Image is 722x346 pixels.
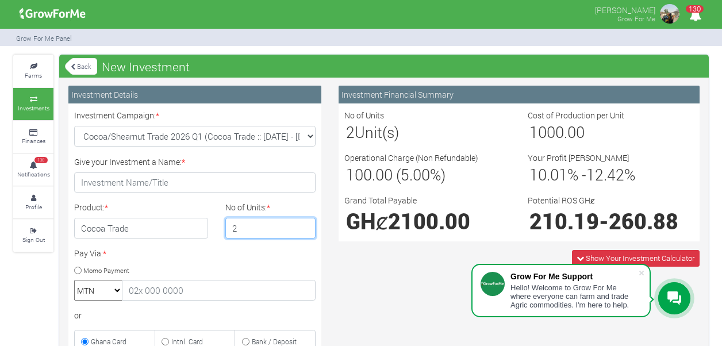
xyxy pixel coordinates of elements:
[16,34,72,43] small: Grow For Me Panel
[617,14,655,23] small: Grow For Me
[528,152,629,164] label: Your Profit [PERSON_NAME]
[81,338,89,345] input: Ghana Card
[586,164,624,184] span: 12.42
[686,5,704,13] span: 130
[346,208,509,234] h1: GHȼ
[99,55,193,78] span: New Investment
[528,109,624,121] label: Cost of Production per Unit
[83,266,129,274] small: Momo Payment
[684,11,706,22] a: 130
[22,137,45,145] small: Finances
[586,253,694,263] span: Show Your Investment Calculator
[252,337,297,346] small: Bank / Deposit
[74,172,316,193] input: Investment Name/Title
[74,309,316,321] div: or
[74,218,208,239] h4: Cocoa Trade
[339,86,700,103] div: Investment Financial Summary
[74,109,159,121] label: Investment Campaign:
[13,220,53,251] a: Sign Out
[17,170,50,178] small: Notifications
[74,201,108,213] label: Product:
[25,203,42,211] small: Profile
[609,207,678,235] span: 260.88
[346,123,509,141] h3: Unit(s)
[171,337,203,346] small: Intnl. Card
[529,166,692,184] h3: % - %
[529,122,585,142] span: 1000.00
[18,104,49,112] small: Investments
[388,207,470,235] span: 2100.00
[13,121,53,153] a: Finances
[25,71,42,79] small: Farms
[74,247,106,259] label: Pay Via:
[162,338,169,345] input: Intnl. Card
[122,280,316,301] input: 02x 000 0000
[65,57,97,76] a: Back
[242,338,249,345] input: Bank / Deposit
[344,109,384,121] label: No of Units
[13,187,53,218] a: Profile
[510,283,638,309] div: Hello! Welcome to Grow For Me where everyone can farm and trade Agric commodities. I'm here to help.
[74,267,82,274] input: Momo Payment
[91,337,126,346] small: Ghana Card
[510,272,638,281] div: Grow For Me Support
[528,194,595,206] label: Potential ROS GHȼ
[13,55,53,87] a: Farms
[225,201,270,213] label: No of Units:
[595,2,655,16] p: [PERSON_NAME]
[529,207,599,235] span: 210.19
[344,152,478,164] label: Operational Charge (Non Refundable)
[34,157,48,164] span: 130
[346,164,446,184] span: 100.00 (5.00%)
[74,156,185,168] label: Give your Investment a Name:
[529,164,567,184] span: 10.01
[344,194,417,206] label: Grand Total Payable
[346,122,355,142] span: 2
[529,208,692,234] h1: -
[658,2,681,25] img: growforme image
[13,88,53,120] a: Investments
[68,86,321,103] div: Investment Details
[22,236,45,244] small: Sign Out
[684,2,706,28] i: Notifications
[16,2,90,25] img: growforme image
[13,154,53,186] a: 130 Notifications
